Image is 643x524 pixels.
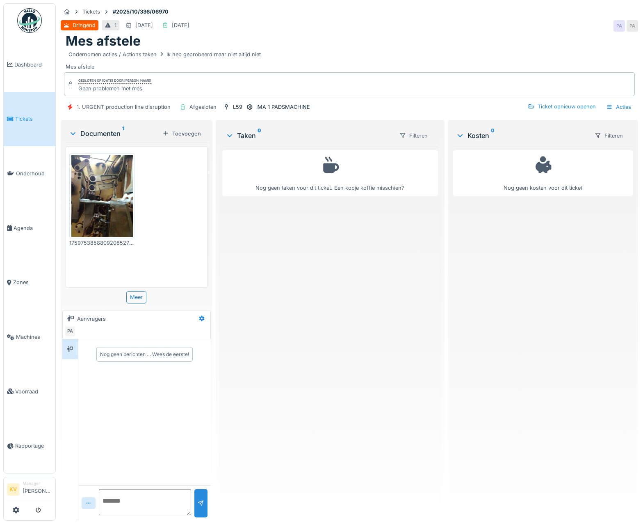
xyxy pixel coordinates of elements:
div: Tickets [82,8,100,16]
strong: #2025/10/336/06970 [109,8,172,16]
div: Nog geen kosten voor dit ticket [458,154,628,192]
a: Onderhoud [4,146,55,201]
div: 17597538588092085271921332652324.jpg [69,239,135,247]
span: Dashboard [14,61,52,69]
div: IMA 1 PADSMACHINE [256,103,310,111]
div: Mes afstele [66,49,633,71]
div: Ticket opnieuw openen [524,101,599,112]
div: Nog geen taken voor dit ticket. Een kopje koffie misschien? [228,154,433,192]
div: Documenten [69,129,159,138]
div: Acties [602,101,635,113]
div: Afgesloten [189,103,217,111]
div: Nog geen berichten … Wees de eerste! [100,351,189,358]
div: PA [613,20,625,32]
span: Agenda [14,224,52,232]
div: Filteren [591,130,627,142]
sup: 0 [258,131,261,140]
a: KV Manager[PERSON_NAME] [7,480,52,500]
div: Kosten [456,131,588,140]
a: Tickets [4,92,55,147]
div: Filteren [396,130,431,142]
li: KV [7,483,19,496]
div: Manager [23,480,52,487]
div: Dringend [73,21,96,29]
span: Voorraad [15,388,52,395]
li: [PERSON_NAME] [23,480,52,498]
span: Onderhoud [16,170,52,177]
a: Rapportage [4,419,55,473]
span: Machines [16,333,52,341]
span: Tickets [15,115,52,123]
div: [DATE] [172,21,189,29]
img: Badge_color-CXgf-gQk.svg [17,8,42,33]
div: Gesloten op [DATE] door [PERSON_NAME] [78,78,151,84]
div: Ondernomen acties / Actions taken Ik heb geprobeerd maar niet altijd niet [68,51,261,58]
div: L59 [233,103,242,111]
img: 0xvjrx6th5w02mfgbw0ipajz39o9 [71,155,133,237]
div: Aanvragers [77,315,106,323]
div: [DATE] [135,21,153,29]
div: Taken [226,131,392,140]
div: 1. URGENT production line disruption [77,103,171,111]
div: PA [64,326,76,337]
div: Toevoegen [159,128,204,139]
span: Rapportage [15,442,52,450]
div: PA [627,20,638,32]
a: Voorraad [4,364,55,419]
sup: 1 [122,129,124,138]
a: Zones [4,255,55,310]
div: 1 [114,21,116,29]
sup: 0 [491,131,495,140]
a: Dashboard [4,37,55,92]
div: Meer [126,291,146,303]
h1: Mes afstele [66,33,141,49]
a: Agenda [4,201,55,255]
div: Geen problemen met mes [78,85,151,92]
span: Zones [13,278,52,286]
a: Machines [4,310,55,364]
